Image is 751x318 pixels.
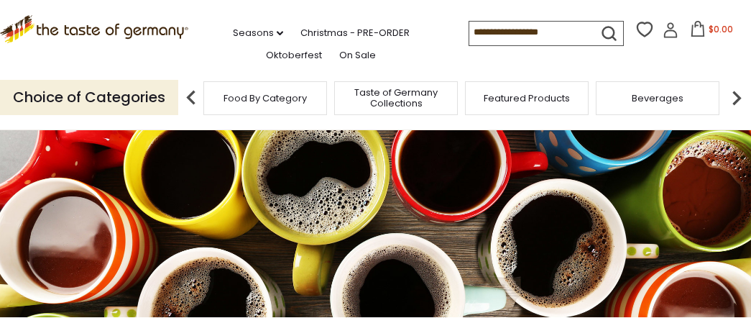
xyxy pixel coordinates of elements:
[681,21,742,42] button: $0.00
[266,47,322,63] a: Oktoberfest
[300,25,410,41] a: Christmas - PRE-ORDER
[338,87,453,109] a: Taste of Germany Collections
[709,23,733,35] span: $0.00
[484,93,570,104] a: Featured Products
[233,25,283,41] a: Seasons
[632,93,683,104] a: Beverages
[722,83,751,112] img: next arrow
[177,83,206,112] img: previous arrow
[339,47,376,63] a: On Sale
[224,93,307,104] a: Food By Category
